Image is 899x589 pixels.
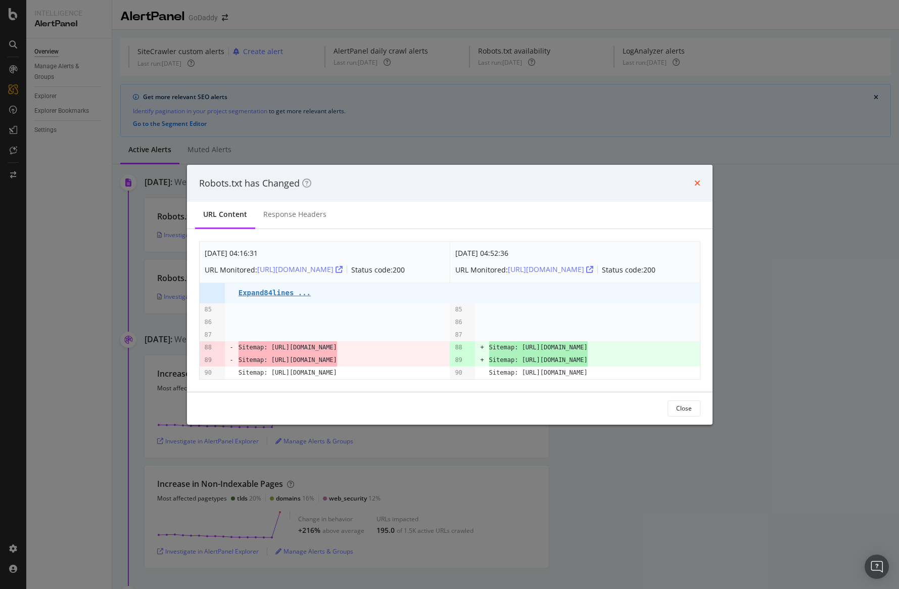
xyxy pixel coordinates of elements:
[205,247,405,259] div: [DATE] 04:16:31
[480,354,484,367] pre: +
[257,264,343,274] a: [URL][DOMAIN_NAME]
[205,329,212,341] pre: 87
[489,341,588,354] span: Sitemap: [URL][DOMAIN_NAME]
[205,316,212,329] pre: 86
[455,316,462,329] pre: 86
[205,261,405,278] div: URL Monitored: Status code: 200
[480,341,484,354] pre: +
[694,176,700,190] div: times
[239,341,337,354] span: Sitemap: [URL][DOMAIN_NAME]
[455,247,655,259] div: [DATE] 04:52:36
[230,354,233,367] pre: -
[455,329,462,341] pre: 87
[199,176,311,190] div: Robots.txt has Changed
[230,341,233,354] pre: -
[187,164,713,424] div: modal
[239,289,311,297] pre: Expand 84 lines ...
[455,367,462,379] pre: 90
[203,209,247,219] div: URL Content
[508,264,593,275] div: [URL][DOMAIN_NAME]
[257,264,343,275] div: [URL][DOMAIN_NAME]
[455,303,462,316] pre: 85
[668,400,700,417] button: Close
[676,404,692,413] div: Close
[455,341,462,354] pre: 88
[508,264,593,274] a: [URL][DOMAIN_NAME]
[239,354,337,367] span: Sitemap: [URL][DOMAIN_NAME]
[205,354,212,367] pre: 89
[205,341,212,354] pre: 88
[455,261,655,278] div: URL Monitored: Status code: 200
[257,261,343,278] button: [URL][DOMAIN_NAME]
[489,367,588,379] pre: Sitemap: [URL][DOMAIN_NAME]
[205,303,212,316] pre: 85
[489,354,588,367] span: Sitemap: [URL][DOMAIN_NAME]
[239,367,337,379] pre: Sitemap: [URL][DOMAIN_NAME]
[455,354,462,367] pre: 89
[263,209,326,219] div: Response Headers
[205,367,212,379] pre: 90
[508,261,593,278] button: [URL][DOMAIN_NAME]
[865,555,889,579] div: Open Intercom Messenger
